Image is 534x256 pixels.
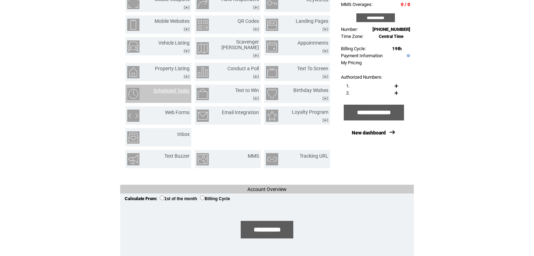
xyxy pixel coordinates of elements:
[341,27,358,32] span: Number:
[197,153,209,165] img: mms.png
[346,83,350,88] span: 1.
[184,49,190,53] img: video.png
[296,18,328,24] a: Landing Pages
[253,6,259,9] img: video.png
[184,27,190,31] img: video.png
[341,60,362,65] a: My Pricing
[322,118,328,122] img: video.png
[297,40,328,46] a: Appointments
[266,110,278,122] img: loyalty-program.png
[247,186,287,192] span: Account Overview
[379,34,404,39] span: Central Time
[253,27,259,31] img: video.png
[266,40,278,53] img: appointments.png
[197,88,209,100] img: text-to-win.png
[300,153,328,159] a: Tracking URL
[197,19,209,31] img: qr-codes.png
[341,74,382,80] span: Authorized Numbers:
[127,131,139,144] img: inbox.png
[153,88,190,93] a: Scheduled Tasks
[293,87,328,93] a: Birthday Wishes
[227,66,259,71] a: Conduct a Poll
[253,54,259,58] img: video.png
[125,196,157,201] span: Calculate From:
[160,196,197,201] label: 1st of the month
[341,2,372,7] span: MMS Overages:
[155,66,190,71] a: Property Listing
[200,196,205,200] input: Billing Cycle
[253,97,259,100] img: video.png
[127,153,139,165] img: text-buzzer.png
[235,87,259,93] a: Text to Win
[222,110,259,115] a: Email Integration
[177,131,190,137] a: Inbox
[127,19,139,31] img: mobile-websites.png
[184,6,190,9] img: video.png
[322,27,328,31] img: video.png
[197,42,209,54] img: scavenger-hunt.png
[158,40,190,46] a: Vehicle Listing
[127,66,139,78] img: property-listing.png
[266,19,278,31] img: landing-pages.png
[165,110,190,115] a: Web Forms
[266,88,278,100] img: birthday-wishes.png
[372,27,410,32] span: [PHONE_NUMBER]
[341,53,383,58] a: Payment Information
[127,88,139,100] img: scheduled-tasks.png
[322,75,328,79] img: video.png
[197,66,209,78] img: conduct-a-poll.png
[352,130,386,136] a: New dashboard
[292,109,328,115] a: Loyalty Program
[160,196,164,200] input: 1st of the month
[392,46,402,51] span: 19th
[341,46,366,51] span: Billing Cycle:
[322,97,328,100] img: video.png
[253,75,259,79] img: video.png
[297,66,328,71] a: Text To Screen
[322,49,328,53] img: video.png
[164,153,190,159] a: Text Buzzer
[401,2,410,7] span: 0 / 0
[184,75,190,79] img: video.png
[346,90,350,96] span: 2.
[197,110,209,122] img: email-integration.png
[127,40,139,53] img: vehicle-listing.png
[155,18,190,24] a: Mobile Websites
[341,34,363,39] span: Time Zone:
[221,39,259,50] a: Scavenger [PERSON_NAME]
[127,110,139,122] img: web-forms.png
[266,66,278,78] img: text-to-screen.png
[266,153,278,165] img: tracking-url.png
[248,153,259,159] a: MMS
[200,196,230,201] label: Billing Cycle
[405,54,410,57] img: help.gif
[238,18,259,24] a: QR Codes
